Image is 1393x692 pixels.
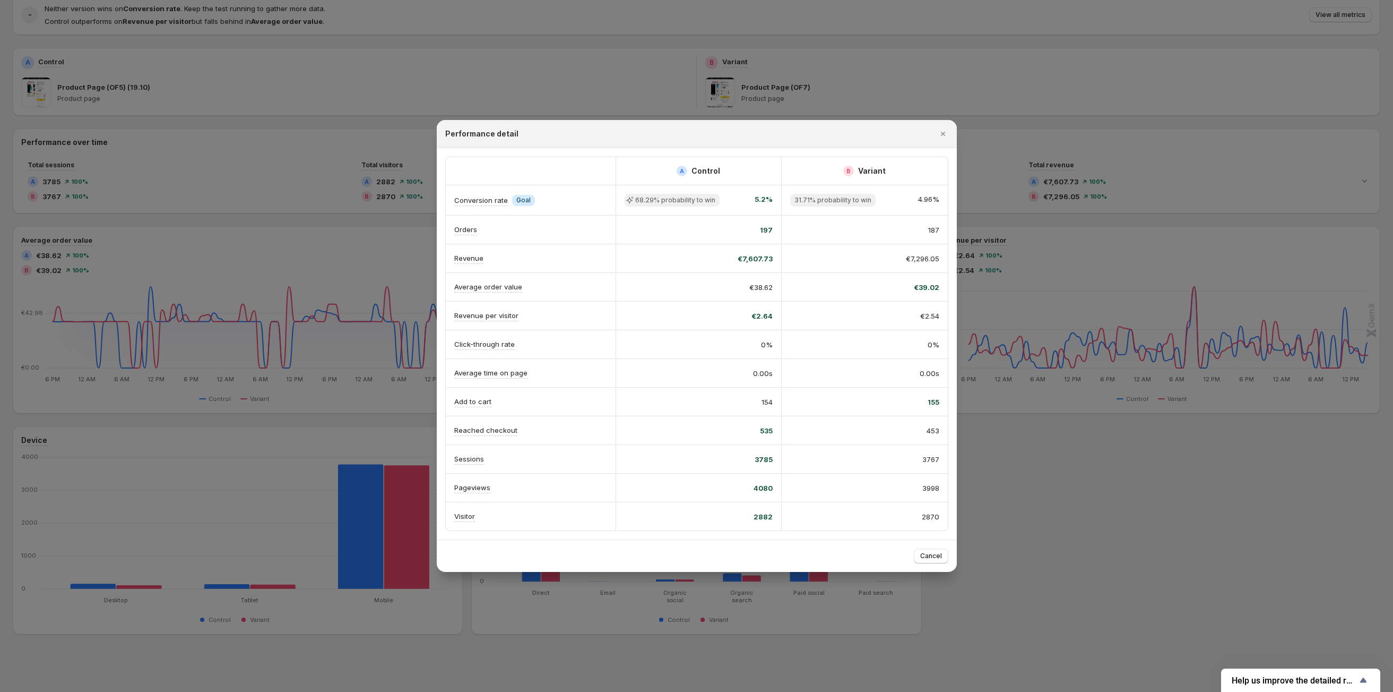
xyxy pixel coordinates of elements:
span: 4080 [754,483,773,493]
span: 3785 [755,454,773,465]
span: 68.29% probability to win [635,196,715,204]
p: Add to cart [454,396,491,407]
span: Help us improve the detailed report for A/B campaigns [1232,676,1357,686]
button: Close [936,126,950,141]
span: 535 [760,425,773,436]
span: €2.54 [920,311,939,321]
button: Cancel [914,549,948,563]
span: Goal [516,196,531,204]
span: €7,296.05 [906,253,939,264]
span: 155 [928,397,939,407]
p: Pageviews [454,482,490,493]
span: €2.64 [751,311,773,321]
button: Show survey - Help us improve the detailed report for A/B campaigns [1232,674,1370,687]
span: 154 [762,397,773,407]
span: €38.62 [749,282,773,293]
span: 197 [760,225,773,235]
h2: B [846,168,851,174]
span: 2870 [922,511,939,522]
h2: Performance detail [445,129,518,139]
span: 0% [928,339,939,350]
p: Revenue [454,253,483,263]
span: 31.71% probability to win [794,196,871,204]
h2: A [680,168,684,174]
p: Click-through rate [454,339,515,349]
p: Orders [454,224,477,235]
span: 0.00s [920,368,939,379]
span: €39.02 [914,282,939,293]
span: 2882 [754,511,773,522]
span: 187 [928,225,939,235]
p: Average time on page [454,368,527,378]
h2: Variant [858,166,886,176]
span: Cancel [920,552,942,560]
p: Revenue per visitor [454,310,518,321]
p: Conversion rate [454,195,508,206]
span: 0% [761,339,773,350]
h2: Control [691,166,720,176]
span: €7,607.73 [738,253,773,264]
span: 3998 [922,483,939,493]
p: Average order value [454,281,522,292]
span: 5.2% [755,194,773,207]
p: Reached checkout [454,425,517,435]
p: Sessions [454,454,484,464]
span: 453 [927,425,939,436]
span: 4.96% [918,194,939,207]
p: Visitor [454,511,475,522]
span: 0.00s [753,368,773,379]
span: 3767 [922,454,939,465]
